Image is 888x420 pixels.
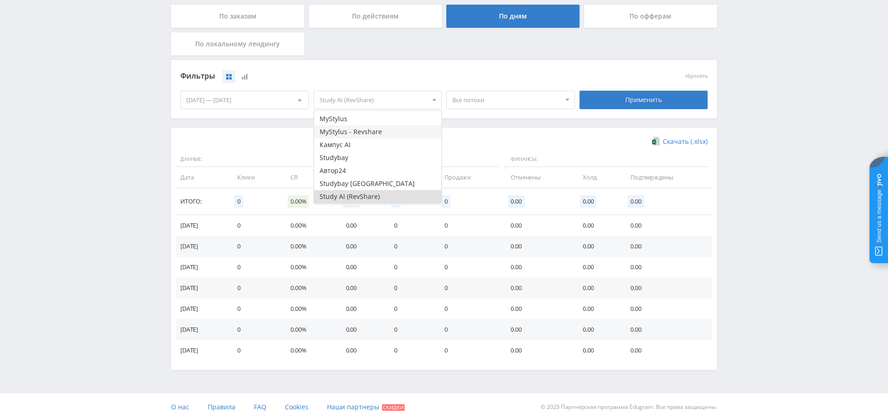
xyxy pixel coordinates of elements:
td: Отменены [501,167,573,188]
td: Продажи [435,167,501,188]
span: О нас [171,402,189,411]
td: Подтверждены [621,167,712,188]
span: Скачать (.xlsx) [663,138,708,145]
div: По локальному лендингу [171,32,304,56]
td: Итого: [176,188,228,215]
td: 0.00 [621,278,712,298]
div: По офферам [584,5,717,28]
span: 0.00% [288,195,309,208]
td: Клики [228,167,281,188]
td: 0.00 [573,215,621,236]
img: xlsx [652,136,660,146]
a: Скачать (.xlsx) [652,137,708,146]
td: 0 [385,236,435,257]
td: 0.00% [281,278,336,298]
td: 0.00% [281,298,336,319]
span: Все потоки [452,91,561,109]
td: 0 [385,257,435,278]
span: Финансы: [504,152,710,167]
td: 0.00 [621,257,712,278]
button: Автор24 [314,164,442,177]
button: MyStylus - Revshare [314,125,442,138]
td: 0.00 [573,298,621,319]
td: 0.00 [501,236,573,257]
button: Study AI (RevShare) [314,190,442,203]
td: 0.00 [337,319,385,340]
td: [DATE] [176,215,228,236]
td: [DATE] [176,319,228,340]
td: 0.00% [281,319,336,340]
span: Скидки [382,404,405,411]
div: Фильтры [180,69,575,83]
div: По заказам [171,5,304,28]
span: Cookies [285,402,308,411]
td: 0 [228,257,281,278]
span: FAQ [254,402,266,411]
td: 0.00 [573,319,621,340]
td: 0.00 [337,278,385,298]
td: 0 [385,298,435,319]
td: 0 [435,236,501,257]
td: 0.00 [337,340,385,361]
td: 0 [385,278,435,298]
td: 0.00 [621,298,712,319]
td: 0 [435,340,501,361]
td: 0.00 [621,215,712,236]
td: [DATE] [176,298,228,319]
button: Studybay [314,151,442,164]
div: [DATE] — [DATE] [181,91,308,109]
td: 0 [228,298,281,319]
td: 0.00 [337,298,385,319]
td: CR [281,167,336,188]
td: 0.00 [573,236,621,257]
span: 0.00 [628,195,644,208]
td: 0 [435,278,501,298]
td: 0 [435,257,501,278]
td: 0.00 [501,298,573,319]
td: 0 [228,215,281,236]
td: 0.00% [281,236,336,257]
td: Дата [176,167,228,188]
td: 0 [228,340,281,361]
td: 0 [228,278,281,298]
span: Наши партнеры [327,402,379,411]
td: 0.00 [573,340,621,361]
td: 0.00% [281,215,336,236]
td: 0.00 [621,319,712,340]
td: 0 [228,236,281,257]
td: [DATE] [176,340,228,361]
td: 0.00 [501,278,573,298]
td: 0.00% [281,257,336,278]
td: [DATE] [176,257,228,278]
td: 0.00 [501,340,573,361]
span: 0 [234,195,243,208]
td: 0 [435,215,501,236]
button: Кампус AI [314,138,442,151]
div: По действиям [309,5,442,28]
td: [DATE] [176,278,228,298]
span: Данные: [176,152,382,167]
td: 0.00 [621,236,712,257]
td: 0.00 [501,319,573,340]
div: Применить [580,91,708,109]
span: 0 [442,195,450,208]
span: 0.00 [580,195,596,208]
span: 0.00 [508,195,524,208]
td: 0.00 [621,340,712,361]
td: 0 [435,319,501,340]
td: [DATE] [176,236,228,257]
button: Studybay [GEOGRAPHIC_DATA] [314,177,442,190]
td: 0 [385,215,435,236]
td: 0.00 [573,278,621,298]
div: По дням [446,5,580,28]
td: 0.00% [281,340,336,361]
span: Действия: [387,152,499,167]
td: 0.00 [337,215,385,236]
td: 0 [385,340,435,361]
button: MyStylus [314,112,442,125]
td: 0 [385,319,435,340]
span: Правила [208,402,235,411]
td: Холд [573,167,621,188]
td: 0.00 [337,257,385,278]
td: 0.00 [501,215,573,236]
